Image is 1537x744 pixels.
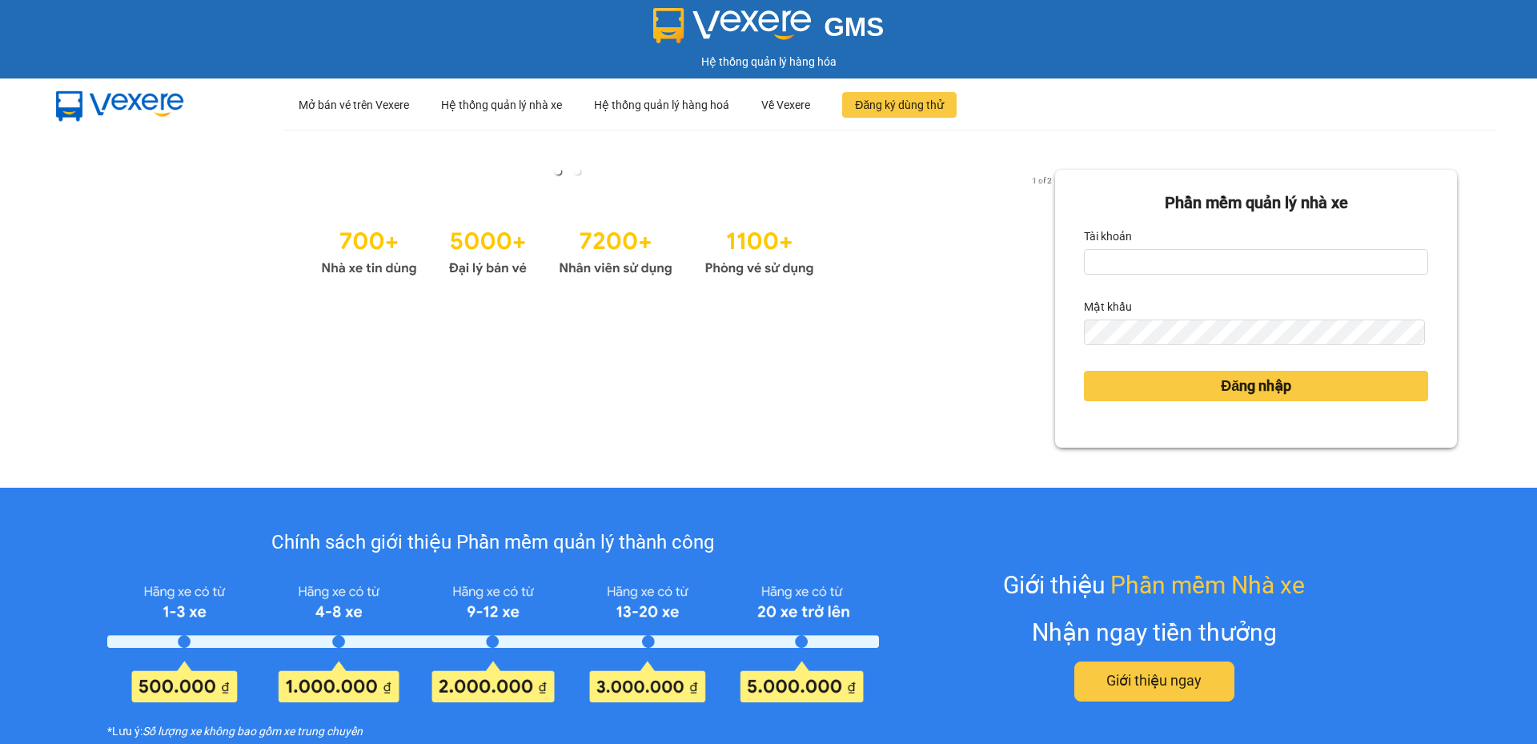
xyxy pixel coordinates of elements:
[80,170,102,187] button: previous slide / item
[321,219,814,280] img: Statistics.png
[1084,320,1424,345] input: Mật khẩu
[4,53,1533,70] div: Hệ thống quản lý hàng hóa
[1084,294,1132,320] label: Mật khẩu
[1033,170,1055,187] button: next slide / item
[299,79,409,131] div: Mở bán vé trên Vexere
[855,96,944,114] span: Đăng ký dùng thử
[1074,662,1234,702] button: Giới thiệu ngay
[1084,191,1428,215] div: Phần mềm quản lý nhà xe
[1027,170,1055,191] p: 1 of 2
[653,8,812,43] img: logo 2
[142,722,363,740] i: Số lượng xe không bao gồm xe trung chuyển
[574,168,580,175] li: slide item 2
[1003,566,1305,604] div: Giới thiệu
[761,79,810,131] div: Về Vexere
[1084,371,1428,401] button: Đăng nhập
[40,78,200,131] img: mbUUG5Q.png
[824,12,884,42] span: GMS
[107,528,878,558] div: Chính sách giới thiệu Phần mềm quản lý thành công
[555,168,561,175] li: slide item 1
[1084,223,1132,249] label: Tài khoản
[594,79,729,131] div: Hệ thống quản lý hàng hoá
[107,722,878,740] div: *Lưu ý:
[1110,566,1305,604] span: Phần mềm Nhà xe
[107,578,878,702] img: policy-intruduce-detail.png
[441,79,562,131] div: Hệ thống quản lý nhà xe
[1084,249,1428,275] input: Tài khoản
[653,24,885,37] a: GMS
[1106,670,1202,692] span: Giới thiệu ngay
[1221,375,1291,397] span: Đăng nhập
[842,92,957,118] button: Đăng ký dùng thử
[1032,613,1277,651] div: Nhận ngay tiền thưởng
